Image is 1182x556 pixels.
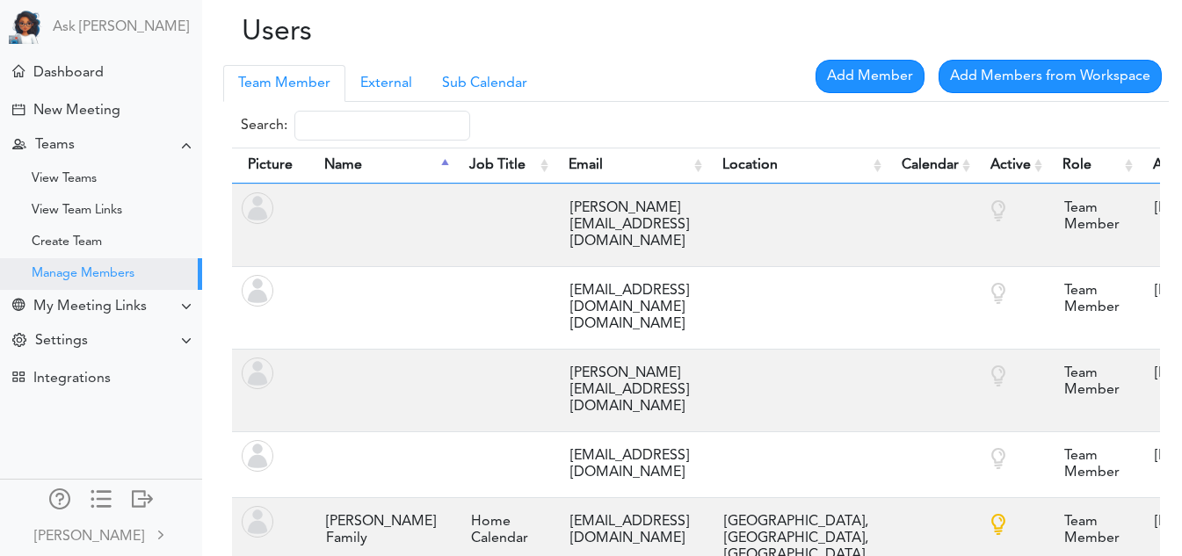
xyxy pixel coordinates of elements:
[345,65,427,102] a: External
[562,191,698,259] div: [PERSON_NAME][EMAIL_ADDRESS][DOMAIN_NAME]
[91,488,112,506] div: Show only icons
[35,137,75,154] div: Teams
[12,65,25,77] div: Home
[33,65,104,82] div: Dashboard
[242,440,273,472] img: user-off.png
[215,16,516,49] h2: Users
[242,275,273,307] img: user-off.png
[562,274,698,342] div: [EMAIL_ADDRESS][DOMAIN_NAME][DOMAIN_NAME]
[32,175,97,184] div: View Teams
[9,9,44,44] img: Powered by TEAMCAL AI
[132,488,153,506] div: Log out
[1055,191,1128,242] div: Team Member
[462,505,544,556] div: Home Calendar
[32,206,122,215] div: View Team Links
[12,104,25,116] div: Creating Meeting
[294,111,470,141] input: Search:
[32,270,134,278] div: Manage Members
[1047,148,1137,184] th: Role: activate to sort column ascending
[242,192,273,224] img: user-off.png
[1055,439,1128,490] div: Team Member
[34,526,144,547] div: [PERSON_NAME]
[427,65,542,102] a: Sub Calendar
[1055,505,1128,556] div: Team Member
[32,238,102,247] div: Create Team
[317,505,445,556] div: [PERSON_NAME] Family
[53,19,189,36] a: Ask [PERSON_NAME]
[33,299,147,315] div: My Meeting Links
[1055,357,1128,408] div: Team Member
[242,506,273,538] img: user-off.png
[12,371,25,383] div: TEAMCAL AI Workflow Apps
[2,515,200,554] a: [PERSON_NAME]
[12,333,26,350] div: Change Settings
[562,439,698,490] div: [EMAIL_ADDRESS][DOMAIN_NAME]
[562,357,698,424] div: [PERSON_NAME][EMAIL_ADDRESS][DOMAIN_NAME]
[35,333,88,350] div: Settings
[816,60,925,93] a: Add Member
[562,505,698,556] div: [EMAIL_ADDRESS][DOMAIN_NAME]
[886,148,975,184] th: Calendar: activate to sort column ascending
[12,299,25,315] div: Share Meeting Link
[308,148,453,184] th: Name: activate to sort column descending
[33,371,111,387] div: Integrations
[232,148,308,184] th: Picture
[49,488,70,506] div: Manage Members and Externals
[91,488,112,513] a: Change side menu
[1055,274,1128,325] div: Team Member
[33,103,120,119] div: New Meeting
[223,65,345,102] a: Team Member
[241,111,470,141] label: Search:
[242,357,273,389] img: user-off.png
[939,60,1162,93] a: Add Members from Workspace
[707,148,886,184] th: Location: activate to sort column ascending
[453,148,553,184] th: Job Title: activate to sort column ascending
[553,148,707,184] th: Email: activate to sort column ascending
[975,148,1047,184] th: Active: activate to sort column ascending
